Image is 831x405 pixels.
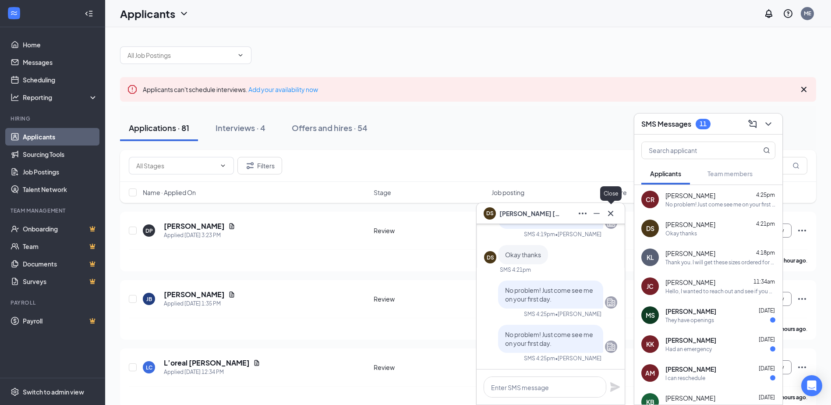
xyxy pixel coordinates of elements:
[665,278,715,287] span: [PERSON_NAME]
[164,299,235,308] div: Applied [DATE] 1:35 PM
[164,368,260,377] div: Applied [DATE] 12:34 PM
[753,278,775,285] span: 11:34am
[146,295,152,303] div: JB
[237,52,244,59] svg: ChevronDown
[145,227,153,234] div: DP
[665,316,714,324] div: They have openings
[164,358,250,368] h5: L’oreal [PERSON_NAME]
[650,170,681,178] span: Applicants
[127,84,138,95] svg: Error
[763,147,770,154] svg: MagnifyingGlass
[11,387,19,396] svg: Settings
[374,188,391,197] span: Stage
[23,36,98,53] a: Home
[85,9,93,18] svg: Collapse
[143,85,318,93] span: Applicants can't schedule interviews.
[747,119,758,129] svg: ComposeMessage
[665,191,715,200] span: [PERSON_NAME]
[127,50,233,60] input: All Job Postings
[146,364,152,371] div: LC
[11,93,19,102] svg: Analysis
[759,365,775,372] span: [DATE]
[591,208,602,219] svg: Minimize
[707,170,753,178] span: Team members
[604,206,618,220] button: Cross
[746,117,760,131] button: ComposeMessage
[23,181,98,198] a: Talent Network
[647,282,654,291] div: JC
[777,326,806,332] b: 3 hours ago
[23,53,98,71] a: Messages
[763,119,774,129] svg: ChevronDown
[804,10,811,17] div: ME
[646,195,654,204] div: CR
[777,394,806,401] b: 4 hours ago
[23,255,98,273] a: DocumentsCrown
[11,207,96,214] div: Team Management
[759,336,775,343] span: [DATE]
[590,206,604,220] button: Minimize
[219,162,226,169] svg: ChevronDown
[499,209,561,218] span: [PERSON_NAME] [PERSON_NAME]
[237,157,282,174] button: Filter Filters
[374,226,486,235] div: Review
[610,382,620,392] svg: Plane
[164,221,225,231] h5: [PERSON_NAME]
[524,231,555,238] div: SMS 4:19pm
[797,225,807,236] svg: Ellipses
[665,230,697,237] div: Okay thanks
[792,162,799,169] svg: MagnifyingGlass
[665,336,716,345] span: [PERSON_NAME]
[647,253,654,262] div: KL
[665,374,705,382] div: I can reschedule
[764,8,774,19] svg: Notifications
[136,161,216,171] input: All Stages
[253,359,260,366] svg: Document
[164,231,235,240] div: Applied [DATE] 3:23 PM
[665,220,715,229] span: [PERSON_NAME]
[292,122,368,133] div: Offers and hires · 54
[777,257,806,264] b: an hour ago
[524,355,555,362] div: SMS 4:25pm
[374,363,486,372] div: Review
[759,307,775,314] span: [DATE]
[23,238,98,255] a: TeamCrown
[665,394,715,402] span: [PERSON_NAME]
[487,254,494,261] div: DS
[10,9,18,18] svg: WorkstreamLogo
[665,201,775,208] div: No problem! Just come see me on your first day.
[228,223,235,230] svg: Document
[23,220,98,238] a: OnboardingCrown
[646,340,654,348] div: KK
[374,295,486,303] div: Review
[799,84,809,95] svg: Cross
[606,297,616,308] svg: Company
[164,290,225,299] h5: [PERSON_NAME]
[524,310,555,318] div: SMS 4:25pm
[23,146,98,163] a: Sourcing Tools
[642,142,746,159] input: Search applicant
[576,206,590,220] button: Ellipses
[797,294,807,304] svg: Ellipses
[23,128,98,146] a: Applicants
[665,288,775,295] div: Hello, I wanted to reach out and see if you were still interested in the position here at the [PE...
[665,345,712,353] div: Had an emergency
[646,311,655,320] div: MS
[801,375,822,396] div: Open Intercom Messenger
[759,394,775,401] span: [DATE]
[23,71,98,89] a: Scheduling
[700,120,707,128] div: 11
[641,119,691,129] h3: SMS Messages
[245,160,255,171] svg: Filter
[797,362,807,373] svg: Ellipses
[11,115,96,122] div: Hiring
[23,163,98,181] a: Job Postings
[23,312,98,330] a: PayrollCrown
[646,224,654,233] div: DS
[756,192,775,198] span: 4:25pm
[248,85,318,93] a: Add your availability now
[23,93,98,102] div: Reporting
[505,330,593,347] span: No problem! Just come see me on your first day.
[555,310,601,318] span: • [PERSON_NAME]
